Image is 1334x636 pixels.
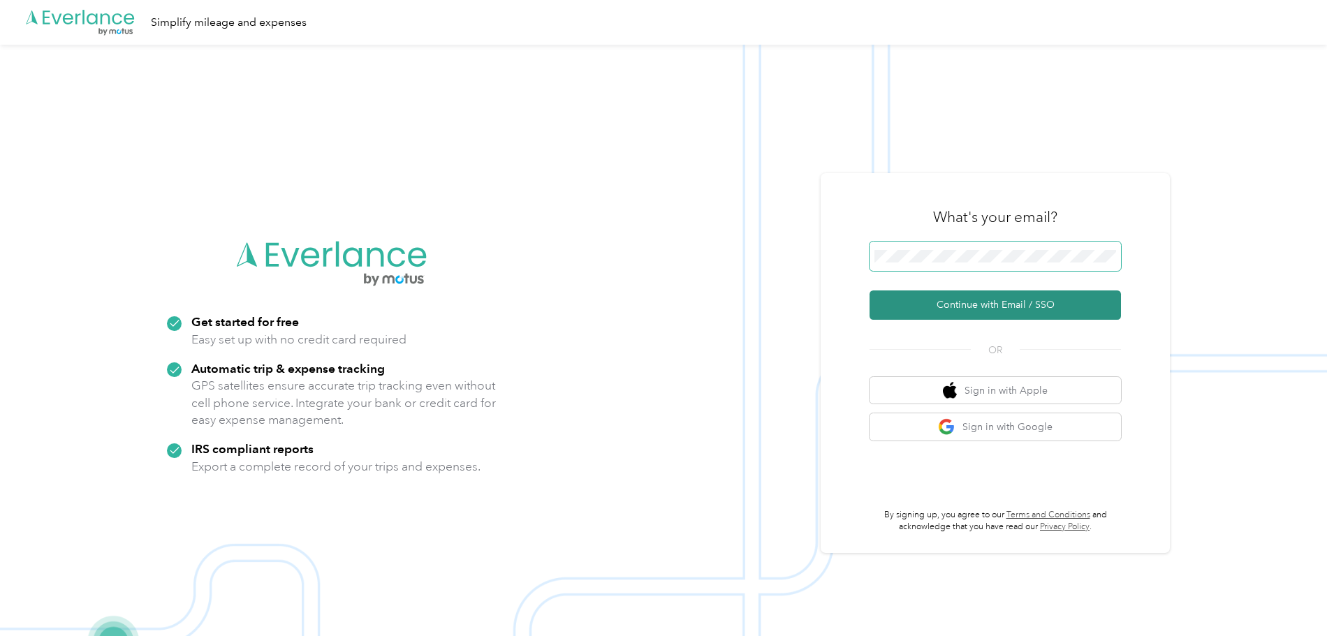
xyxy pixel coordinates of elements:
[191,361,385,376] strong: Automatic trip & expense tracking
[870,413,1121,441] button: google logoSign in with Google
[191,314,299,329] strong: Get started for free
[1006,510,1090,520] a: Terms and Conditions
[151,14,307,31] div: Simplify mileage and expenses
[191,377,497,429] p: GPS satellites ensure accurate trip tracking even without cell phone service. Integrate your bank...
[933,207,1057,227] h3: What's your email?
[191,441,314,456] strong: IRS compliant reports
[870,509,1121,533] p: By signing up, you agree to our and acknowledge that you have read our .
[870,377,1121,404] button: apple logoSign in with Apple
[971,343,1020,357] span: OR
[1040,522,1090,532] a: Privacy Policy
[191,458,481,475] p: Export a complete record of your trips and expenses.
[943,382,957,399] img: apple logo
[870,290,1121,320] button: Continue with Email / SSO
[938,418,955,436] img: google logo
[191,331,406,348] p: Easy set up with no credit card required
